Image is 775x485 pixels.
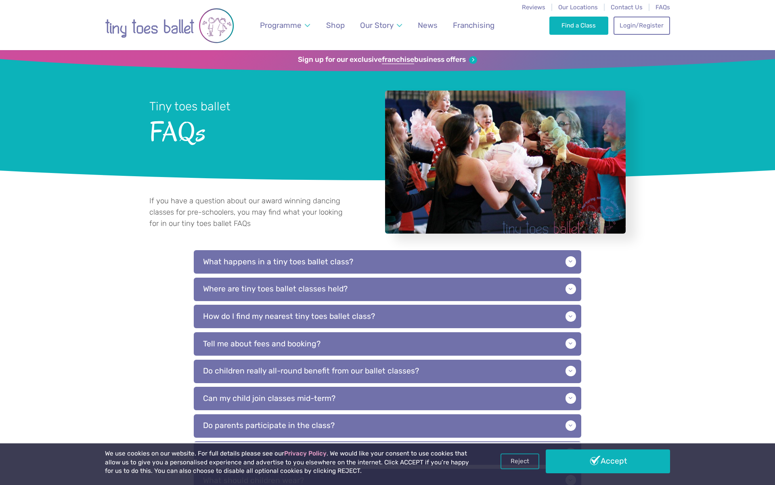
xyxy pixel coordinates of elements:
a: Login/Register [614,17,670,34]
span: Franchising [453,21,494,30]
p: Can my child join classes mid-term? [194,387,581,410]
a: News [414,16,441,35]
a: Reject [501,453,539,469]
a: Contact Us [611,4,643,11]
span: Shop [326,21,345,30]
span: Our Story [360,21,394,30]
strong: franchise [382,55,414,64]
a: Our Story [356,16,406,35]
p: Do children really all-round benefit from our ballet classes? [194,360,581,383]
a: Shop [323,16,349,35]
p: How do I find my nearest tiny toes ballet class? [194,305,581,328]
span: FAQs [149,114,364,147]
p: What happens in a tiny toes ballet class? [194,250,581,274]
a: Find a Class [549,17,609,34]
a: Reviews [522,4,545,11]
a: Privacy Policy [284,450,327,457]
a: Franchising [449,16,499,35]
p: If you have a question about our award winning dancing classes for pre-schoolers, you may find wh... [149,196,350,229]
p: Where are tiny toes ballet classes held? [194,278,581,301]
a: Sign up for our exclusivefranchisebusiness offers [298,55,477,64]
span: News [418,21,438,30]
p: Do parents participate in the class? [194,414,581,438]
p: How long does each session last? [194,441,581,465]
a: Our Locations [558,4,598,11]
span: Programme [260,21,302,30]
p: We use cookies on our website. For full details please see our . We would like your consent to us... [105,449,472,476]
img: tiny toes ballet [105,5,234,46]
a: Programme [256,16,314,35]
a: Accept [546,449,670,473]
a: FAQs [656,4,670,11]
small: Tiny toes ballet [149,99,230,113]
p: Tell me about fees and booking? [194,332,581,356]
